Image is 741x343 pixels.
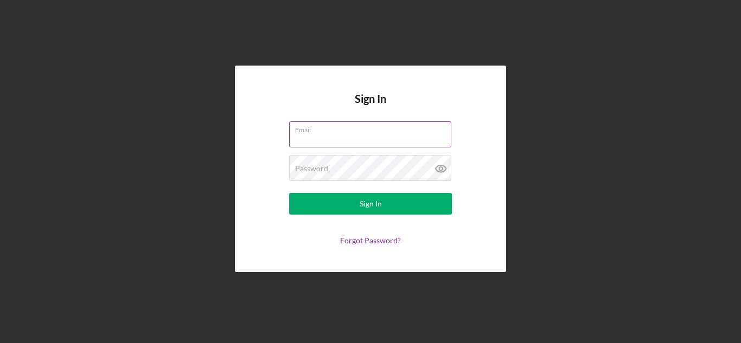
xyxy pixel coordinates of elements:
[360,193,382,215] div: Sign In
[355,93,386,121] h4: Sign In
[295,122,451,134] label: Email
[295,164,328,173] label: Password
[289,193,452,215] button: Sign In
[340,236,401,245] a: Forgot Password?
